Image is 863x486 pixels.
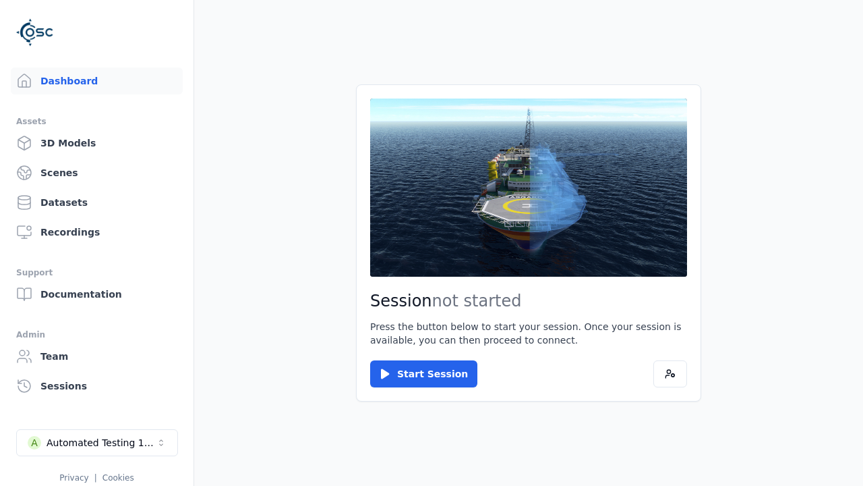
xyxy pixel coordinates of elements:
a: Sessions [11,373,183,400]
div: Admin [16,327,177,343]
a: Privacy [59,473,88,483]
a: Scenes [11,159,183,186]
span: | [94,473,97,483]
a: Recordings [11,219,183,246]
div: Automated Testing 1 - Playwright [47,436,156,450]
a: Cookies [102,473,134,483]
span: not started [432,292,522,310]
a: 3D Models [11,130,183,157]
div: Support [16,265,177,281]
a: Dashboard [11,67,183,94]
a: Datasets [11,189,183,216]
a: Documentation [11,281,183,308]
button: Select a workspace [16,429,178,456]
div: A [28,436,41,450]
img: Logo [16,13,54,51]
button: Start Session [370,360,477,387]
h2: Session [370,290,687,312]
a: Team [11,343,183,370]
p: Press the button below to start your session. Once your session is available, you can then procee... [370,320,687,347]
div: Assets [16,113,177,130]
